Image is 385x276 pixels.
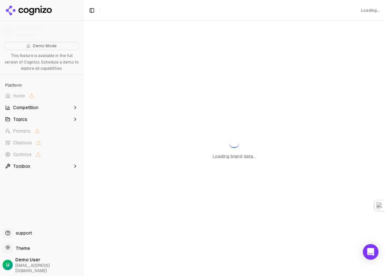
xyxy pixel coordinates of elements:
button: Toolbox [3,161,80,171]
span: [EMAIL_ADDRESS][DOMAIN_NAME] [15,263,80,273]
div: Loading... [361,8,380,13]
span: Optimize [13,151,32,158]
div: Open Intercom Messenger [363,244,378,260]
button: Topics [3,114,80,124]
p: This feature is available in the full version of Cognizo. Schedule a demo to explore all capabili... [4,53,79,72]
span: Prompts [13,128,31,134]
span: Citations [13,139,32,146]
span: Demo Mode [33,43,57,49]
div: Platform [3,80,80,91]
p: Loading brand data... [213,153,256,160]
span: Theme [13,245,30,251]
button: Competition [3,102,80,113]
span: Topics [13,116,27,123]
span: Toolbox [13,163,30,169]
span: Home [13,93,25,99]
span: Competition [13,104,38,111]
span: U [6,262,9,268]
span: support [13,230,32,236]
span: Demo User [15,256,80,263]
